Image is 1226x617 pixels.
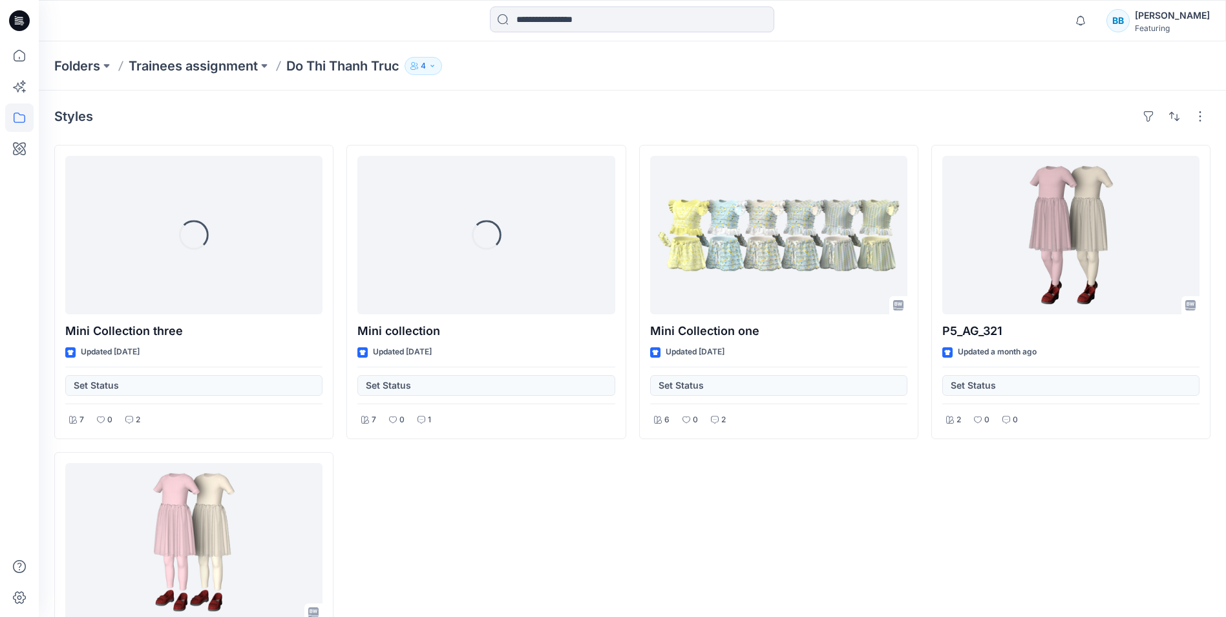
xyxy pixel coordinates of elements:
p: 1 [428,413,431,427]
p: Mini collection [357,322,615,340]
a: P5_AG_321 [942,156,1200,314]
p: 7 [372,413,376,427]
p: 0 [399,413,405,427]
a: Mini Collection one [650,156,907,314]
p: 0 [984,413,989,427]
p: Mini Collection one [650,322,907,340]
button: 4 [405,57,442,75]
p: P5_AG_321 [942,322,1200,340]
p: 0 [1013,413,1018,427]
p: Do Thi Thanh Truc [286,57,399,75]
p: 6 [664,413,670,427]
p: 2 [956,413,961,427]
a: Folders [54,57,100,75]
div: [PERSON_NAME] [1135,8,1210,23]
p: 4 [421,59,426,73]
p: 7 [79,413,84,427]
p: 2 [721,413,726,427]
p: Updated [DATE] [81,345,140,359]
p: Updated [DATE] [373,345,432,359]
p: 0 [107,413,112,427]
p: Mini Collection three [65,322,322,340]
a: Trainees assignment [129,57,258,75]
p: 0 [693,413,698,427]
p: Updated [DATE] [666,345,724,359]
p: Updated a month ago [958,345,1037,359]
div: BB [1106,9,1130,32]
h4: Styles [54,109,93,124]
div: Featuring [1135,23,1210,33]
p: 2 [136,413,140,427]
